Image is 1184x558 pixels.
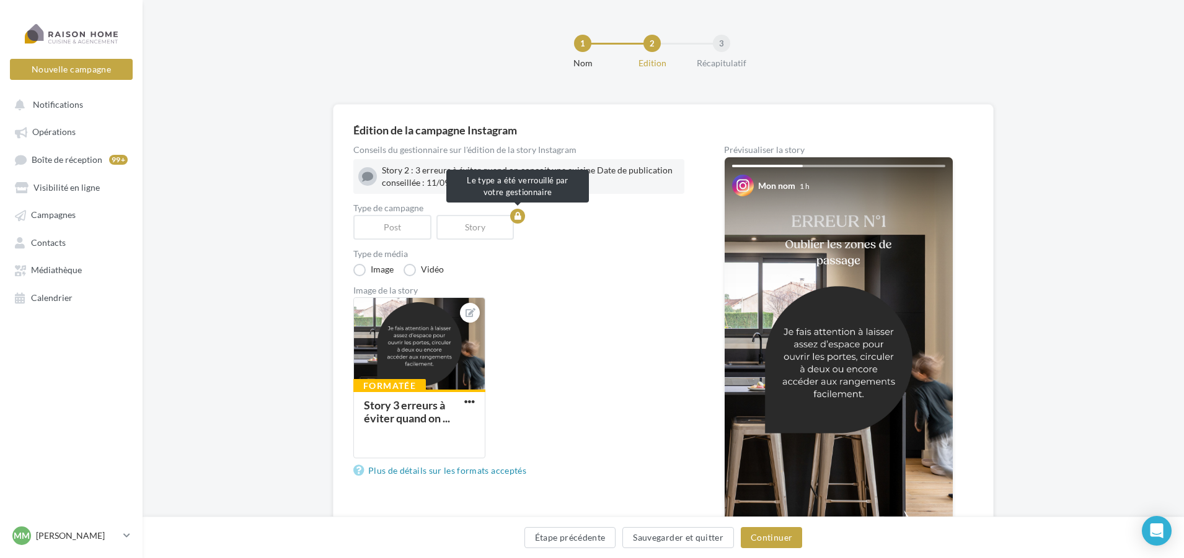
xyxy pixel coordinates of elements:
[353,204,684,212] label: Type de campagne
[7,231,135,253] a: Contacts
[32,127,76,137] span: Opérations
[382,164,679,189] div: Story 2 : 3 erreurs à éviter quand on conçoit une cuisine Date de publication conseillée : 11/09
[7,286,135,308] a: Calendrier
[353,264,394,276] label: Image
[643,35,661,52] div: 2
[32,154,102,165] span: Boîte de réception
[7,203,135,225] a: Campagnes
[543,57,622,69] div: Nom
[31,237,66,248] span: Contacts
[713,35,730,52] div: 3
[7,148,135,171] a: Boîte de réception99+
[14,530,30,542] span: MM
[33,182,100,193] span: Visibilité en ligne
[741,527,802,548] button: Continuer
[36,530,118,542] p: [PERSON_NAME]
[353,463,531,478] a: Plus de détails sur les formats acceptés
[353,379,426,393] div: Formatée
[31,265,82,276] span: Médiathèque
[10,59,133,80] button: Nouvelle campagne
[353,250,684,258] label: Type de média
[682,57,761,69] div: Récapitulatif
[31,292,73,303] span: Calendrier
[10,524,133,547] a: MM [PERSON_NAME]
[33,99,83,110] span: Notifications
[612,57,692,69] div: Edition
[7,258,135,281] a: Médiathèque
[7,93,130,115] button: Notifications
[758,180,795,192] div: Mon nom
[446,170,589,203] div: Le type a été verrouillé par votre gestionnaire
[7,176,135,198] a: Visibilité en ligne
[1142,516,1172,546] div: Open Intercom Messenger
[31,210,76,220] span: Campagnes
[622,527,734,548] button: Sauvegarder et quitter
[353,124,973,136] div: Édition de la campagne Instagram
[724,146,953,154] div: Prévisualiser la story
[524,527,616,548] button: Étape précédente
[353,286,684,295] div: Image de la story
[364,398,450,425] div: Story 3 erreurs à éviter quand on ...
[574,35,591,52] div: 1
[800,181,810,191] div: 1 h
[404,264,444,276] label: Vidéo
[109,155,128,165] div: 99+
[7,120,135,142] a: Opérations
[353,146,684,154] div: Conseils du gestionnaire sur l'édition de la story Instagram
